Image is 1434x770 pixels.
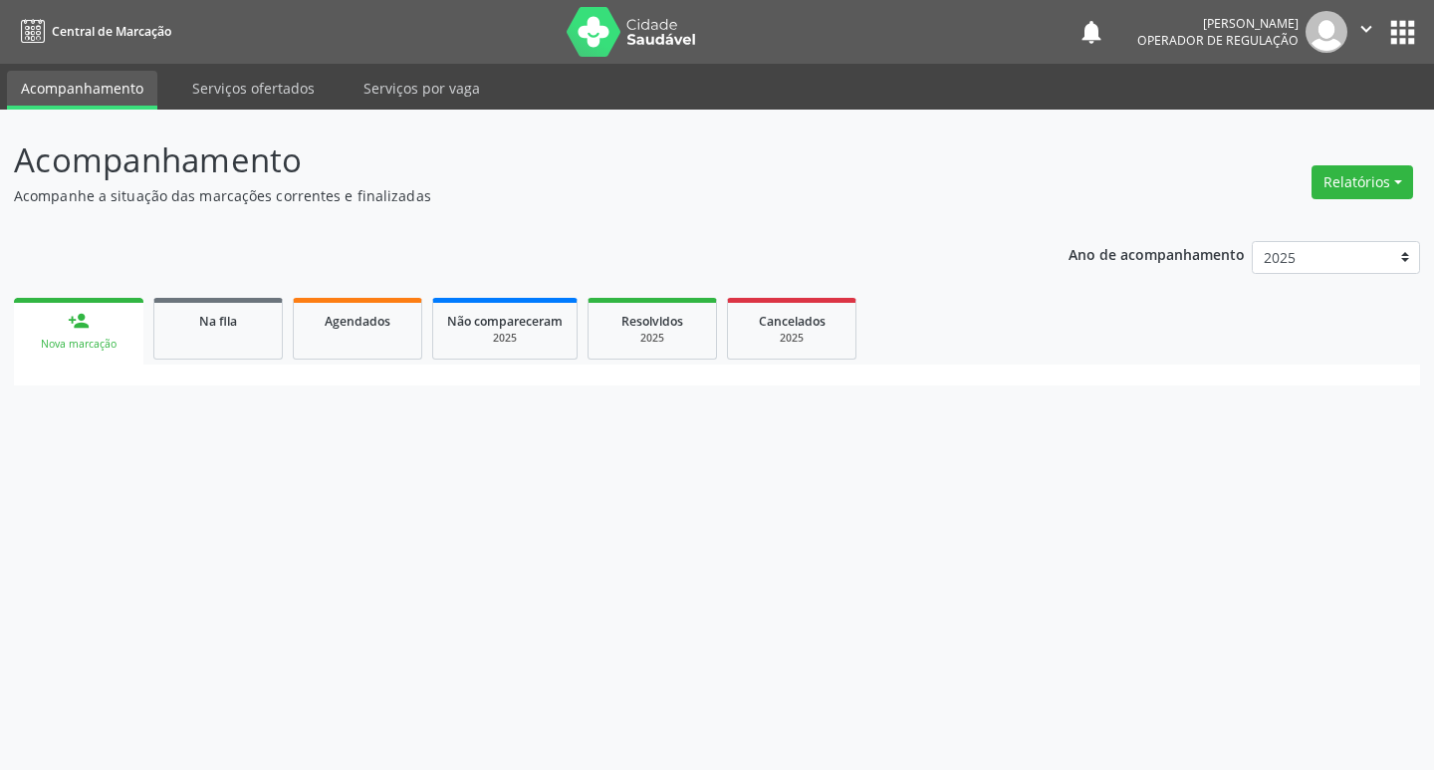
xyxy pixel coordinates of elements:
[742,331,841,346] div: 2025
[447,331,563,346] div: 2025
[1312,165,1413,199] button: Relatórios
[14,15,171,48] a: Central de Marcação
[1385,15,1420,50] button: apps
[14,135,998,185] p: Acompanhamento
[14,185,998,206] p: Acompanhe a situação das marcações correntes e finalizadas
[1069,241,1245,266] p: Ano de acompanhamento
[1347,11,1385,53] button: 
[447,313,563,330] span: Não compareceram
[1077,18,1105,46] button: notifications
[325,313,390,330] span: Agendados
[759,313,826,330] span: Cancelados
[28,337,129,352] div: Nova marcação
[1306,11,1347,53] img: img
[1137,15,1299,32] div: [PERSON_NAME]
[350,71,494,106] a: Serviços por vaga
[1355,18,1377,40] i: 
[52,23,171,40] span: Central de Marcação
[178,71,329,106] a: Serviços ofertados
[7,71,157,110] a: Acompanhamento
[199,313,237,330] span: Na fila
[68,310,90,332] div: person_add
[602,331,702,346] div: 2025
[621,313,683,330] span: Resolvidos
[1137,32,1299,49] span: Operador de regulação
